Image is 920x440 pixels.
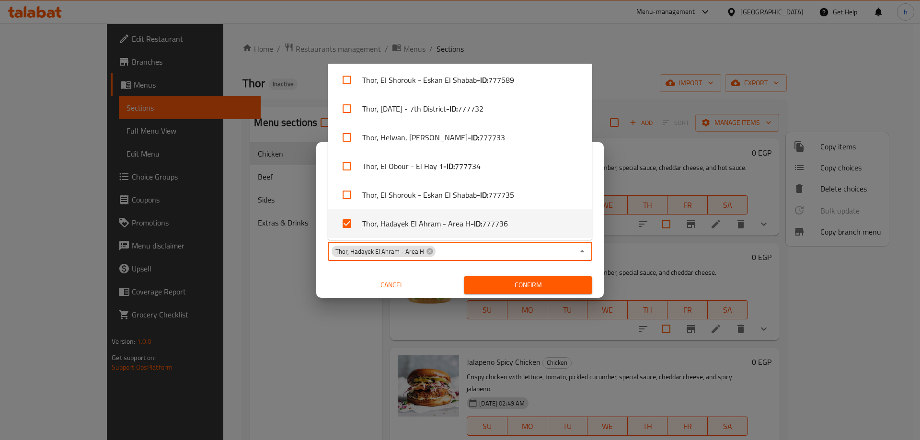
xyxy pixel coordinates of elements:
[332,246,436,257] div: Thor, Hadayek El Ahram - Area H
[328,94,592,123] li: Thor, [DATE] - 7th District
[464,276,592,294] button: Confirm
[332,247,428,256] span: Thor, Hadayek El Ahram - Area H
[328,209,592,238] li: Thor, Hadayek El Ahram - Area H
[328,181,592,209] li: Thor, El Shorouk - Eskan El Shabab
[477,74,488,86] b: - ID:
[458,103,483,114] span: 777732
[468,132,479,143] b: - ID:
[479,132,505,143] span: 777733
[471,218,482,229] b: - ID:
[477,189,488,201] b: - ID:
[443,160,455,172] b: - ID:
[328,66,592,94] li: Thor, El Shorouk - Eskan El Shabab
[488,74,514,86] span: 777589
[471,279,585,291] span: Confirm
[328,123,592,152] li: Thor, Helwan, [PERSON_NAME]
[332,279,452,291] span: Cancel
[328,152,592,181] li: Thor, El Obour - El Hay 1
[455,160,481,172] span: 777734
[446,103,458,114] b: - ID:
[482,218,508,229] span: 777736
[575,245,589,258] button: Close
[328,238,592,267] li: Thor, tagammoa 5,Tagammoa 5
[488,189,514,201] span: 777735
[328,276,456,294] button: Cancel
